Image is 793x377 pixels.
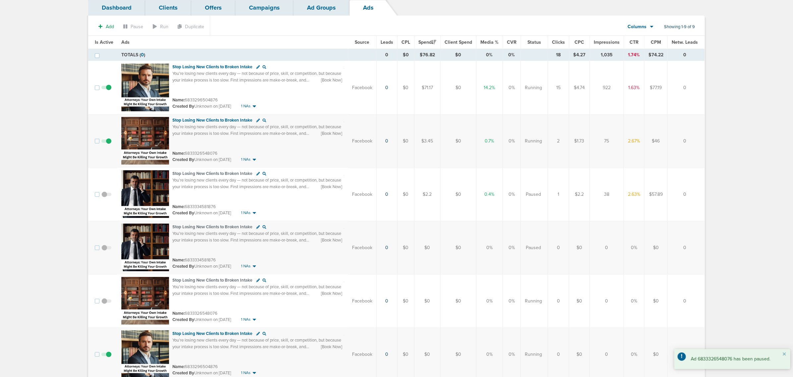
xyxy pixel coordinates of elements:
span: Stop Losing New Clients to Broken Intake [172,171,252,176]
td: 0% [503,221,521,274]
td: $46 [644,114,668,168]
span: Stop Losing New Clients to Broken Intake [172,278,252,283]
span: 0 [141,52,144,58]
span: Created By [172,317,194,322]
span: Client Spend [445,39,472,45]
td: 0% [503,114,521,168]
small: 6833326548076 [172,151,217,156]
td: 2 [548,114,569,168]
td: 0 [377,49,397,61]
span: Running [525,138,542,144]
img: Ad image [121,224,169,271]
span: Name: [172,257,185,263]
span: Name: [172,97,185,103]
td: $0 [397,61,414,115]
span: 1 NAs [241,103,251,109]
span: Impressions [594,39,620,45]
span: 1 NAs [241,370,251,376]
span: CPM [651,39,661,45]
td: 1,035 [590,49,624,61]
td: 1.63% [624,61,644,115]
span: [Book Now] [321,77,342,83]
button: Add [95,22,118,31]
a: 0 [386,138,389,144]
td: $0 [397,49,414,61]
span: Running [525,351,542,358]
td: 0 [548,221,569,274]
td: 0% [476,49,503,61]
span: Running [525,84,542,91]
td: Facebook [348,114,377,168]
td: 38 [590,168,624,221]
td: 2.63% [624,168,644,221]
td: 0 [548,274,569,328]
td: 0 [668,274,705,328]
span: Ads [121,39,130,45]
span: You’re losing new clients every day — not because of price, skill, or competition, but because yo... [172,124,343,149]
span: Name: [172,364,185,369]
td: 0 [668,49,705,61]
td: $76.82 [414,49,441,61]
a: 0 [386,191,389,197]
span: Columns [628,24,647,30]
td: 1.74% [624,49,644,61]
small: Unknown on [DATE] [172,157,231,163]
small: Unknown on [DATE] [172,210,231,216]
td: 0 [668,61,705,115]
td: 0% [624,221,644,274]
span: Stop Losing New Clients to Broken Intake [172,331,252,336]
td: 0% [503,168,521,221]
td: 0.4% [476,168,503,221]
span: Stop Losing New Clients to Broken Intake [172,118,252,123]
span: CTR [630,39,639,45]
td: 0% [476,274,503,328]
span: You’re losing new clients every day — not because of price, skill, or competition, but because yo... [172,231,343,256]
td: Facebook [348,61,377,115]
td: $0 [397,274,414,328]
span: CPC [575,39,584,45]
img: Ad image [121,117,169,165]
td: $4.74 [569,61,590,115]
small: 6833334581876 [172,257,216,263]
span: You’re losing new clients every day — not because of price, skill, or competition, but because yo... [172,178,343,202]
small: 6833326548076 [172,311,217,316]
td: $0 [441,114,476,168]
td: 14.2% [476,61,503,115]
span: Media % [480,39,499,45]
td: 18 [548,49,569,61]
td: Facebook [348,168,377,221]
td: $0 [569,221,590,274]
small: Unknown on [DATE] [172,263,231,269]
td: $2.2 [569,168,590,221]
span: Created By [172,370,194,376]
span: [Book Now] [321,184,342,190]
span: 1 NAs [241,263,251,269]
td: $0 [441,274,476,328]
span: 1 NAs [241,157,251,162]
span: Name: [172,311,185,316]
td: 922 [590,61,624,115]
td: 0% [503,61,521,115]
span: Leads [381,39,393,45]
span: [Book Now] [321,131,342,136]
span: Created By [172,210,194,216]
td: 0.7% [476,114,503,168]
span: Source [355,39,370,45]
span: [Book Now] [321,291,342,296]
td: $0 [441,221,476,274]
span: Created By [172,157,194,162]
a: 0 [386,85,389,90]
span: Status [527,39,541,45]
td: $0 [414,221,441,274]
span: [Book Now] [321,344,342,350]
td: $0 [397,168,414,221]
span: Showing 1-9 of 9 [664,24,695,30]
td: $4.27 [569,49,590,61]
span: Clicks [552,39,565,45]
span: CVR [507,39,517,45]
td: $0 [414,274,441,328]
small: 6833334581876 [172,204,216,209]
small: Unknown on [DATE] [172,103,231,109]
span: 1 NAs [241,210,251,216]
a: 0 [386,298,389,304]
